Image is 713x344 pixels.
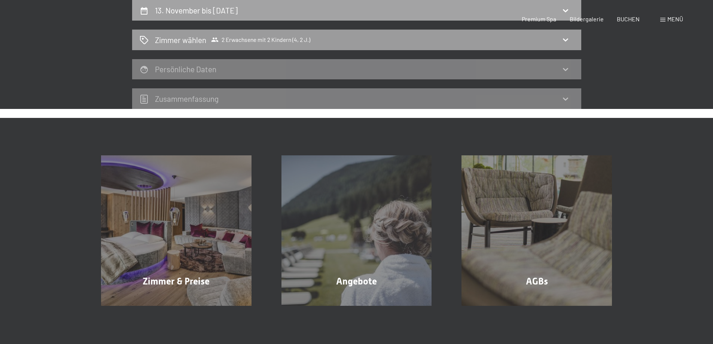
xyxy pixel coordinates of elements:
a: Buchung Angebote [266,155,447,306]
span: 2 Erwachsene mit 2 Kindern (4, 2 J.) [211,36,310,43]
a: BUCHEN [617,15,640,22]
a: Buchung AGBs [447,155,627,306]
span: Menü [667,15,683,22]
a: Premium Spa [522,15,556,22]
span: Angebote [336,276,377,287]
h2: 13. November bis [DATE] [155,6,238,15]
span: AGBs [526,276,548,287]
h2: Zusammen­fassung [155,94,219,103]
h2: Zimmer wählen [155,34,206,45]
a: Bildergalerie [570,15,604,22]
h2: Persönliche Daten [155,64,216,74]
span: Zimmer & Preise [143,276,210,287]
a: Buchung Zimmer & Preise [86,155,266,306]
